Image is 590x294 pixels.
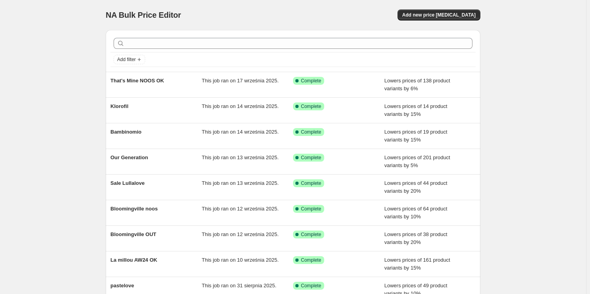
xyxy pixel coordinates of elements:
[385,206,448,220] span: Lowers prices of 64 product variants by 10%
[385,154,450,168] span: Lowers prices of 201 product variants by 5%
[202,231,279,237] span: This job ran on 12 września 2025.
[301,206,321,212] span: Complete
[301,103,321,110] span: Complete
[402,12,476,18] span: Add new price [MEDICAL_DATA]
[110,129,142,135] span: Bambinomio
[106,11,181,19] span: NA Bulk Price Editor
[202,78,279,84] span: This job ran on 17 września 2025.
[301,154,321,161] span: Complete
[202,206,279,212] span: This job ran on 12 września 2025.
[202,103,279,109] span: This job ran on 14 września 2025.
[110,154,148,160] span: Our Generation
[110,231,156,237] span: Bloomingville OUT
[301,180,321,186] span: Complete
[110,283,134,288] span: pastelove
[202,154,279,160] span: This job ran on 13 września 2025.
[110,103,129,109] span: Klorofil
[110,206,158,212] span: Bloomingville noos
[301,231,321,238] span: Complete
[110,180,145,186] span: Sale Lullalove
[110,257,157,263] span: La millou AW24 OK
[301,283,321,289] span: Complete
[114,55,145,64] button: Add filter
[385,180,448,194] span: Lowers prices of 44 product variants by 20%
[385,231,448,245] span: Lowers prices of 38 product variants by 20%
[398,9,480,20] button: Add new price [MEDICAL_DATA]
[202,129,279,135] span: This job ran on 14 września 2025.
[202,257,279,263] span: This job ran on 10 września 2025.
[301,78,321,84] span: Complete
[385,257,450,271] span: Lowers prices of 161 product variants by 15%
[202,283,276,288] span: This job ran on 31 sierpnia 2025.
[385,129,448,143] span: Lowers prices of 19 product variants by 15%
[110,78,164,84] span: That's Mine NOOS OK
[301,129,321,135] span: Complete
[301,257,321,263] span: Complete
[202,180,279,186] span: This job ran on 13 września 2025.
[385,78,450,91] span: Lowers prices of 138 product variants by 6%
[385,103,448,117] span: Lowers prices of 14 product variants by 15%
[117,56,136,63] span: Add filter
